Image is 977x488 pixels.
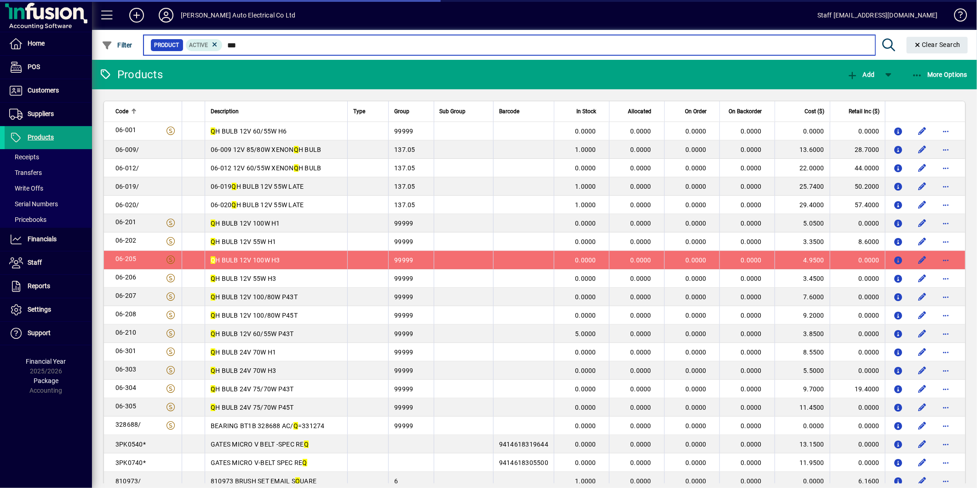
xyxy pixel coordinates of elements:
[741,220,762,227] span: 0.0000
[499,106,519,116] span: Barcode
[499,441,548,448] span: 9414618319644
[939,382,954,396] button: More options
[115,183,139,190] span: 06-019/
[907,37,968,53] button: Clear
[915,161,930,175] button: Edit
[686,459,707,466] span: 0.0000
[5,298,92,321] a: Settings
[939,363,954,378] button: More options
[915,400,930,415] button: Edit
[775,343,830,361] td: 8.5500
[830,214,885,232] td: 0.0000
[211,385,294,393] span: H BULB 24V 75/70W P43T
[211,367,215,374] em: Q
[211,238,215,245] em: Q
[9,200,58,208] span: Serial Numbers
[211,256,280,264] span: H BULB 12V 100W H3
[560,106,604,116] div: In Stock
[5,228,92,251] a: Financials
[741,183,762,190] span: 0.0000
[575,385,597,393] span: 0.0000
[28,235,57,243] span: Financials
[211,256,215,264] em: Q
[775,196,830,214] td: 29.4000
[915,234,930,249] button: Edit
[830,361,885,380] td: 0.0000
[939,290,954,304] button: More options
[575,349,597,356] span: 0.0000
[115,366,137,373] span: 06-303
[939,308,954,323] button: More options
[686,183,707,190] span: 0.0000
[686,349,707,356] span: 0.0000
[631,256,652,264] span: 0.0000
[741,459,762,466] span: 0.0000
[575,459,597,466] span: 0.0000
[830,435,885,453] td: 0.0000
[686,128,707,135] span: 0.0000
[394,312,413,319] span: 99999
[115,201,139,209] span: 06-020/
[830,288,885,306] td: 0.0000
[939,234,954,249] button: More options
[115,106,128,116] span: Code
[115,146,139,153] span: 06-009/
[939,179,954,194] button: More options
[232,201,236,209] em: Q
[294,146,299,153] em: Q
[775,288,830,306] td: 7.6000
[775,435,830,453] td: 13.1500
[915,326,930,341] button: Edit
[115,218,137,226] span: 06-201
[394,422,413,430] span: 99999
[939,326,954,341] button: More options
[947,2,966,32] a: Knowledge Base
[232,183,236,190] em: Q
[211,349,276,356] span: H BULB 24V 70W H1
[115,384,137,391] span: 06-304
[830,380,885,398] td: 19.4000
[394,128,413,135] span: 99999
[211,106,342,116] div: Description
[115,237,137,244] span: 06-202
[5,212,92,227] a: Pricebooks
[741,128,762,135] span: 0.0000
[211,312,215,319] em: Q
[631,128,652,135] span: 0.0000
[830,251,885,269] td: 0.0000
[211,220,280,227] span: H BULB 12V 100W H1
[575,183,597,190] span: 1.0000
[631,146,652,153] span: 0.0000
[830,453,885,472] td: 0.0000
[775,417,830,435] td: 0.0000
[5,165,92,180] a: Transfers
[847,71,874,78] span: Add
[575,312,597,319] span: 0.0000
[211,422,325,430] span: BEARING BT1B 328688 AC/ =331274
[631,220,652,227] span: 0.0000
[631,385,652,393] span: 0.0000
[775,214,830,232] td: 5.0500
[845,66,877,83] button: Add
[186,39,223,51] mat-chip: Activation Status: Active
[741,146,762,153] span: 0.0000
[830,325,885,343] td: 0.0000
[915,124,930,139] button: Edit
[575,238,597,245] span: 0.0000
[830,122,885,140] td: 0.0000
[353,106,383,116] div: Type
[830,196,885,214] td: 57.4000
[915,437,930,452] button: Edit
[211,275,215,282] em: Q
[5,103,92,126] a: Suppliers
[575,404,597,411] span: 0.0000
[5,275,92,298] a: Reports
[211,220,215,227] em: Q
[915,363,930,378] button: Edit
[394,164,415,172] span: 137.05
[775,140,830,159] td: 13.6000
[115,402,137,410] span: 06-305
[9,185,43,192] span: Write Offs
[775,251,830,269] td: 4.9500
[686,404,707,411] span: 0.0000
